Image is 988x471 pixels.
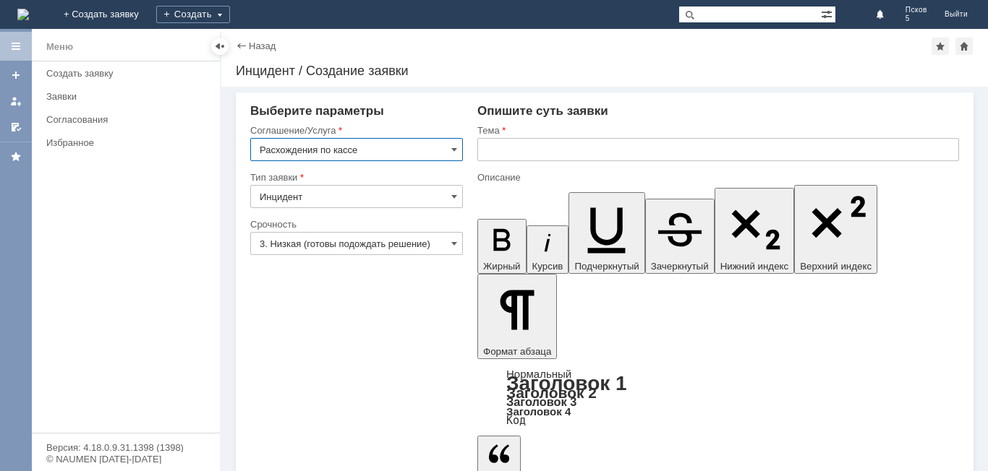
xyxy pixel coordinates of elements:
div: Тема [477,126,956,135]
button: Подчеркнутый [568,192,644,274]
div: Версия: 4.18.0.9.31.1398 (1398) [46,443,205,452]
span: Зачеркнутый [651,261,709,272]
span: Верхний индекс [800,261,872,272]
span: 5 [906,14,927,23]
span: Курсив [532,261,563,272]
div: Сделать домашней страницей [955,38,973,55]
div: Добавить в избранное [932,38,949,55]
div: Меню [46,38,73,56]
span: Псков [906,6,927,14]
a: Заголовок 2 [506,384,597,401]
button: Жирный [477,219,527,274]
a: Заголовок 3 [506,395,576,408]
a: Перейти на домашнюю страницу [17,9,29,20]
div: Тип заявки [250,173,460,182]
div: Создать заявку [46,68,211,79]
button: Формат абзаца [477,274,557,359]
span: Нижний индекс [720,261,789,272]
div: Соглашение/Услуга [250,126,460,135]
button: Верхний индекс [794,185,877,274]
div: © NAUMEN [DATE]-[DATE] [46,454,205,464]
a: Заявки [41,85,217,108]
span: Расширенный поиск [821,7,835,20]
span: Формат абзаца [483,346,551,357]
div: Избранное [46,137,195,148]
a: Мои согласования [4,116,27,139]
span: Подчеркнутый [574,261,639,272]
div: Описание [477,173,956,182]
img: logo [17,9,29,20]
a: Создать заявку [4,64,27,87]
a: Заголовок 1 [506,372,627,394]
span: Выберите параметры [250,104,384,118]
div: Согласования [46,114,211,125]
div: Скрыть меню [211,38,229,55]
a: Код [506,414,526,427]
button: Зачеркнутый [645,199,715,274]
div: Инцидент / Создание заявки [236,64,974,78]
div: Создать [156,6,230,23]
a: Нормальный [506,368,571,380]
button: Курсив [527,225,569,274]
a: Создать заявку [41,62,217,85]
button: Нижний индекс [715,188,795,274]
a: Мои заявки [4,90,27,113]
div: Формат абзаца [477,369,959,425]
div: Срочность [250,220,460,229]
span: Жирный [483,261,521,272]
span: Опишите суть заявки [477,104,608,118]
a: Согласования [41,108,217,131]
div: Заявки [46,91,211,102]
a: Заголовок 4 [506,405,571,418]
a: Назад [249,40,276,51]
